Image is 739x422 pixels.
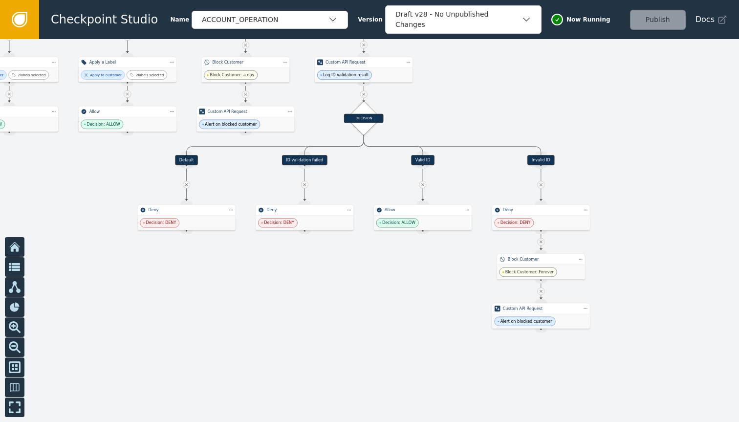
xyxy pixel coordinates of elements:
span: Docs [696,14,715,25]
div: Apply to customer [90,72,122,78]
a: Docs [696,14,727,25]
span: Decision: DENY [264,220,294,226]
button: ACCOUNT_OPERATION [192,11,348,29]
span: Block Customer: a day [210,72,254,78]
div: Draft v28 - No Unpublished Changes [395,9,522,30]
div: Deny [266,207,343,213]
div: Custom API Request [207,109,283,114]
div: 2 labels selected [18,72,45,78]
div: Allow [89,109,166,114]
div: Deny [149,207,225,213]
div: Deny [503,207,579,213]
span: Decision: DENY [500,220,531,226]
div: Block Customer [508,256,574,262]
div: Valid ID [411,155,435,165]
div: ID validation failed [282,155,327,165]
span: Log ID validation result [323,72,369,78]
span: Checkpoint Studio [51,11,158,28]
span: Block Customer: Forever [505,269,554,275]
button: Draft v28 - No Unpublished Changes [385,5,542,34]
div: Custom API Request [503,306,579,311]
span: Version [358,15,383,24]
span: Decision: DENY [146,220,176,226]
span: Alert on blocked customer [205,121,257,127]
div: Block Customer [212,59,279,65]
span: Now Running [566,15,610,24]
span: Decision: ALLOW [87,121,120,127]
span: Decision: ALLOW [382,220,415,226]
div: Invalid ID [527,155,554,165]
span: Alert on blocked customer [500,318,552,324]
span: Name [170,15,189,24]
div: 2 labels selected [136,72,164,78]
div: DECISION [344,113,384,123]
div: Apply a Label [89,59,166,65]
div: Default [175,155,198,165]
div: Allow [385,207,461,213]
div: ACCOUNT_OPERATION [202,15,328,25]
div: Custom API Request [326,59,402,65]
